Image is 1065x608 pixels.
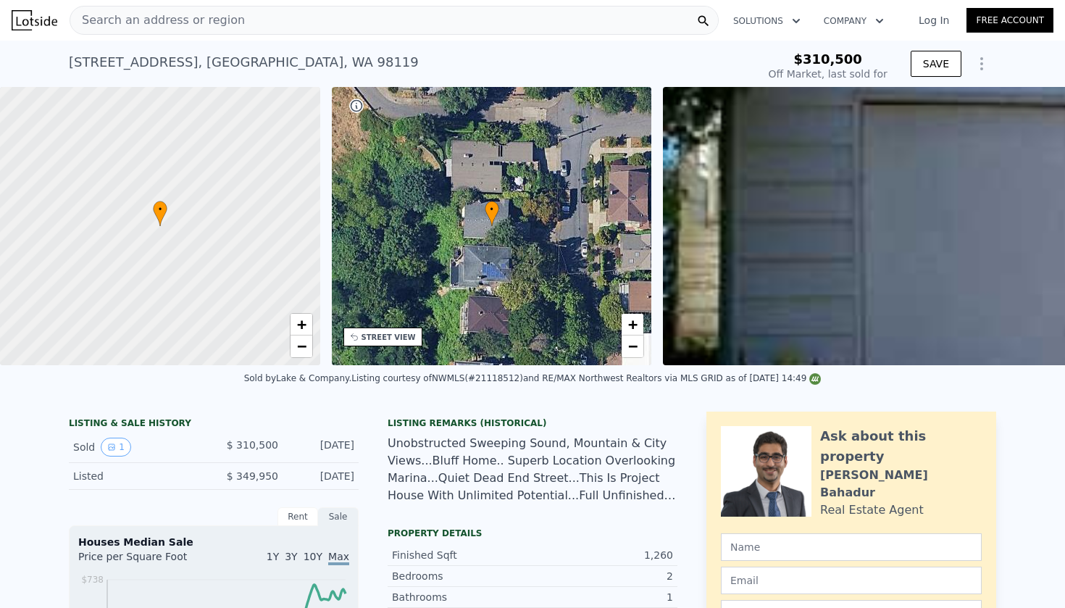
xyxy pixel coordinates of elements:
[628,315,638,333] span: +
[81,575,104,585] tspan: $738
[351,373,821,383] div: Listing courtesy of NWMLS (#21118512) and RE/MAX Northwest Realtors via MLS GRID as of [DATE] 14:49
[290,469,354,483] div: [DATE]
[793,51,862,67] span: $310,500
[227,439,278,451] span: $ 310,500
[820,501,924,519] div: Real Estate Agent
[901,13,966,28] a: Log In
[812,8,895,34] button: Company
[12,10,57,30] img: Lotside
[622,314,643,336] a: Zoom in
[153,201,167,226] div: •
[628,337,638,355] span: −
[73,438,202,457] div: Sold
[820,467,982,501] div: [PERSON_NAME] Bahadur
[285,551,297,562] span: 3Y
[966,8,1053,33] a: Free Account
[101,438,131,457] button: View historical data
[769,67,887,81] div: Off Market, last sold for
[388,417,677,429] div: Listing Remarks (Historical)
[485,203,499,216] span: •
[73,469,202,483] div: Listed
[809,373,821,385] img: NWMLS Logo
[296,337,306,355] span: −
[721,567,982,594] input: Email
[362,332,416,343] div: STREET VIEW
[532,590,673,604] div: 1
[392,548,532,562] div: Finished Sqft
[722,8,812,34] button: Solutions
[69,417,359,432] div: LISTING & SALE HISTORY
[820,426,982,467] div: Ask about this property
[328,551,349,565] span: Max
[622,336,643,357] a: Zoom out
[388,435,677,504] div: Unobstructed Sweeping Sound, Mountain & City Views...Bluff Home.. Superb Location Overlooking Mar...
[277,507,318,526] div: Rent
[267,551,279,562] span: 1Y
[296,315,306,333] span: +
[69,52,419,72] div: [STREET_ADDRESS] , [GEOGRAPHIC_DATA] , WA 98119
[532,548,673,562] div: 1,260
[318,507,359,526] div: Sale
[911,51,961,77] button: SAVE
[290,438,354,457] div: [DATE]
[485,201,499,226] div: •
[967,49,996,78] button: Show Options
[78,535,349,549] div: Houses Median Sale
[70,12,245,29] span: Search an address or region
[392,590,532,604] div: Bathrooms
[78,549,214,572] div: Price per Square Foot
[532,569,673,583] div: 2
[291,314,312,336] a: Zoom in
[244,373,352,383] div: Sold by Lake & Company .
[304,551,322,562] span: 10Y
[227,470,278,482] span: $ 349,950
[388,528,677,539] div: Property details
[721,533,982,561] input: Name
[153,203,167,216] span: •
[291,336,312,357] a: Zoom out
[392,569,532,583] div: Bedrooms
